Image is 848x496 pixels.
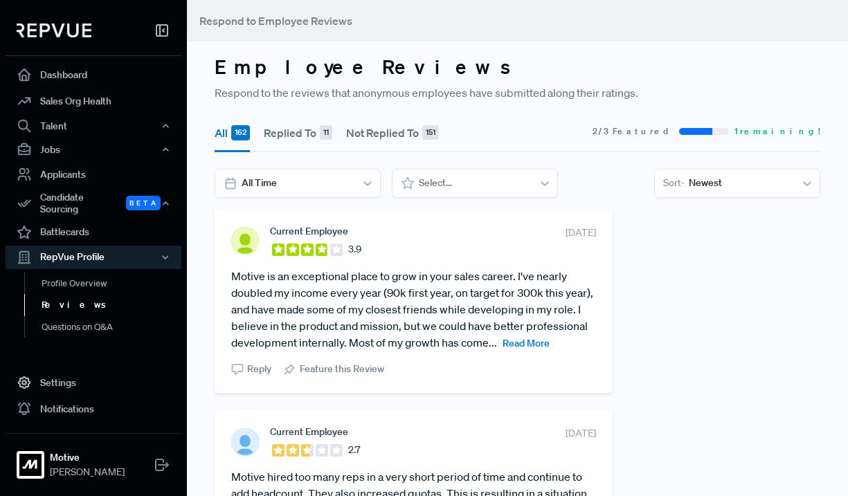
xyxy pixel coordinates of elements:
[734,125,820,138] span: 1 remaining!
[6,187,181,219] button: Candidate Sourcing Beta
[24,294,200,316] a: Reviews
[346,113,439,152] button: Not Replied To 151
[215,113,250,152] button: All 162
[17,24,91,37] img: RepVue
[270,426,348,437] span: Current Employee
[264,113,332,152] button: Replied To 11
[6,88,181,114] a: Sales Org Health
[6,138,181,161] button: Jobs
[231,125,250,140] div: 162
[215,84,820,101] p: Respond to the reviews that anonymous employees have submitted along their ratings.
[24,316,200,338] a: Questions on Q&A
[566,426,596,441] span: [DATE]
[6,246,181,269] button: RepVue Profile
[19,454,42,476] img: Motive
[300,362,384,376] span: Feature this Review
[24,273,200,295] a: Profile Overview
[503,337,550,349] span: Read More
[270,226,348,237] span: Current Employee
[126,196,161,210] span: Beta
[6,369,181,396] a: Settings
[6,62,181,88] a: Dashboard
[6,396,181,422] a: Notifications
[247,362,271,376] span: Reply
[50,450,125,465] strong: Motive
[199,14,352,28] span: Respond to Employee Reviews
[50,465,125,479] span: [PERSON_NAME]
[663,176,685,190] span: Sort -
[6,161,181,187] a: Applicants
[566,226,596,240] span: [DATE]
[348,242,361,257] span: 3.9
[320,125,332,140] div: 11
[6,114,181,138] button: Talent
[422,125,439,140] div: 151
[348,443,360,457] span: 2.7
[6,219,181,246] a: Battlecards
[231,268,596,351] article: Motive is an exceptional place to grow in your sales career. I've nearly doubled my income every ...
[593,125,674,138] span: 2 / 3 Featured
[215,55,820,79] h3: Employee Reviews
[6,187,181,219] div: Candidate Sourcing
[6,433,181,485] a: MotiveMotive[PERSON_NAME]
